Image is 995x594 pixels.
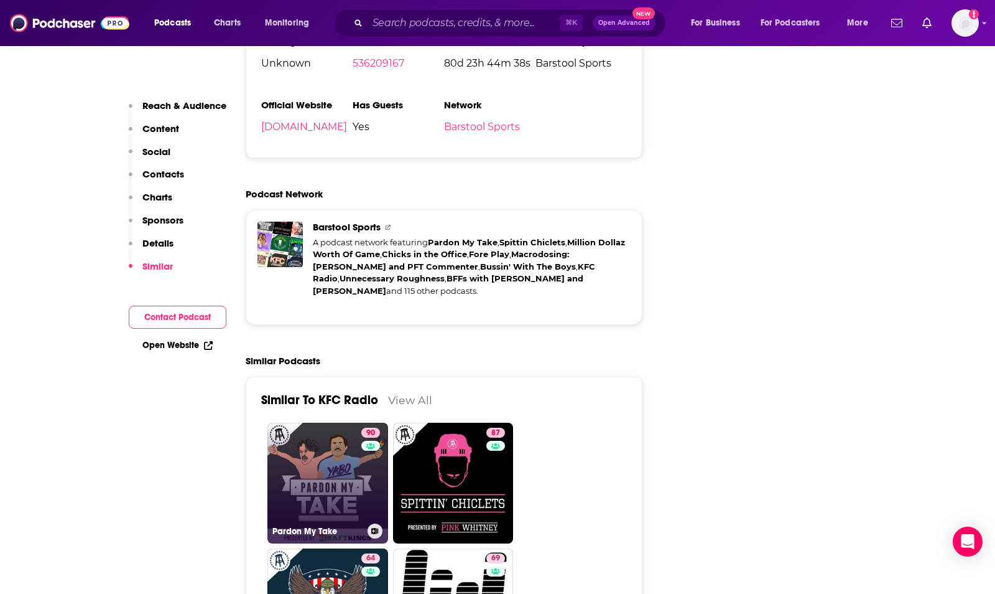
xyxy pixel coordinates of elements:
[467,249,469,259] span: ,
[345,9,678,37] div: Search podcasts, credits, & more...
[382,249,467,259] a: Chicks in the Office
[491,552,500,565] span: 69
[444,121,520,133] a: Barstool Sports
[682,13,756,33] button: open menu
[953,527,983,557] div: Open Intercom Messenger
[142,146,170,158] p: Social
[380,249,382,259] span: ,
[593,16,655,31] button: Open AdvancedNew
[129,146,170,169] button: Social
[142,237,174,249] p: Details
[246,355,320,367] h2: Similar Podcasts
[576,262,578,271] span: ,
[560,15,583,31] span: ⌘ K
[951,9,979,37] img: User Profile
[129,123,179,146] button: Content
[288,237,308,257] img: Macrodosing: Arian Foster and PFT Commenter
[261,392,378,408] a: Similar To KFC Radio
[142,123,179,134] p: Content
[129,214,183,237] button: Sponsors
[249,249,269,270] img: Bussin' With The Boys
[129,237,174,260] button: Details
[142,260,173,272] p: Similar
[142,168,184,180] p: Contacts
[261,57,353,69] span: Unknown
[313,237,631,298] div: A podcast network featuring and 115 other podcasts.
[272,526,363,537] h3: Pardon My Take
[290,219,311,239] img: Million Dollaz Worth Of Game
[361,428,380,438] a: 90
[154,14,191,32] span: Podcasts
[632,7,655,19] span: New
[267,423,388,544] a: 90Pardon My Take
[255,213,275,233] img: Pardon My Take
[393,423,514,544] a: 87
[491,427,500,440] span: 87
[313,273,583,296] a: BFFs with [PERSON_NAME] and [PERSON_NAME]
[129,100,226,123] button: Reach & Audience
[142,100,226,111] p: Reach & Audience
[761,14,820,32] span: For Podcasters
[444,99,535,111] h3: Network
[445,273,447,283] span: ,
[257,222,303,267] a: Barstool Sports
[497,237,499,247] span: ,
[285,255,305,275] img: Unnecessary Roughness
[272,215,293,236] img: Spittin Chiclets
[313,222,391,233] a: Barstool Sports
[361,554,380,563] a: 64
[366,552,375,565] span: 64
[261,121,347,133] a: [DOMAIN_NAME]
[951,9,979,37] span: Logged in as ElaineatWink
[917,12,937,34] a: Show notifications dropdown
[366,427,375,440] span: 90
[261,99,353,111] h3: Official Website
[847,14,868,32] span: More
[142,191,172,203] p: Charts
[499,237,565,247] a: Spittin Chiclets
[10,11,129,35] img: Podchaser - Follow, Share and Rate Podcasts
[206,13,248,33] a: Charts
[267,252,287,272] img: KFC Radio
[252,231,272,252] img: Chicks in the Office
[388,394,432,407] a: View All
[313,249,569,271] a: Macrodosing: [PERSON_NAME] and PFT Commenter
[270,233,290,254] img: Fore Play
[838,13,884,33] button: open menu
[146,13,207,33] button: open menu
[142,340,213,351] a: Open Website
[338,273,340,283] span: ,
[265,14,309,32] span: Monitoring
[353,121,444,133] span: Yes
[951,9,979,37] button: Show profile menu
[565,237,567,247] span: ,
[509,249,511,259] span: ,
[469,249,509,259] a: Fore Play
[752,13,838,33] button: open menu
[486,554,505,563] a: 69
[480,262,576,271] a: Bussin' With The Boys
[129,168,184,191] button: Contacts
[428,237,497,247] a: Pardon My Take
[886,12,907,34] a: Show notifications dropdown
[535,57,627,69] span: Barstool Sports
[142,214,183,226] p: Sponsors
[129,191,172,214] button: Charts
[340,273,445,283] a: Unnecessary Roughness
[368,13,560,33] input: Search podcasts, credits, & more...
[246,188,323,200] h2: Podcast Network
[129,260,173,283] button: Similar
[214,14,241,32] span: Charts
[353,99,444,111] h3: Has Guests
[353,57,404,69] a: 536209167
[969,9,979,19] svg: Add a profile image
[486,428,505,438] a: 87
[478,262,480,271] span: ,
[598,20,650,26] span: Open Advanced
[129,306,226,329] button: Contact Podcast
[256,13,325,33] button: open menu
[691,14,740,32] span: For Business
[444,57,535,69] span: 80d 23h 44m 38s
